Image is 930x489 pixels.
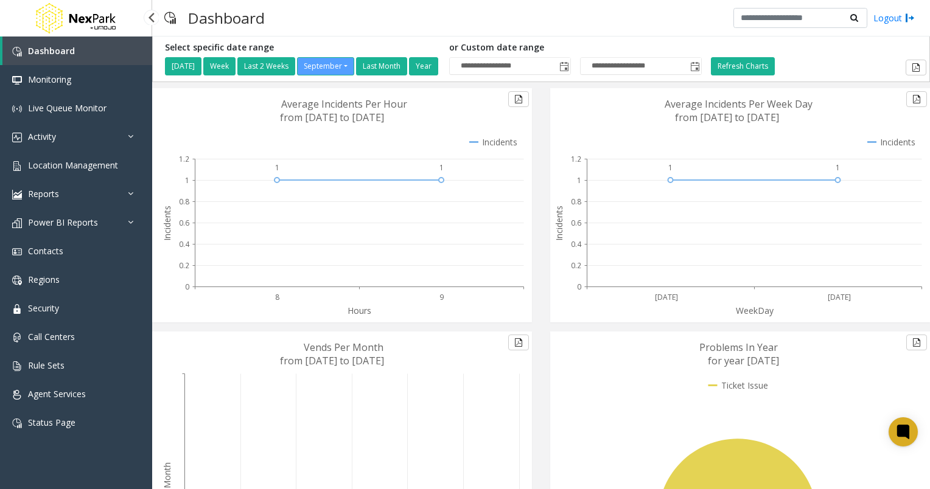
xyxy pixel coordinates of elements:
[12,390,22,400] img: 'icon'
[2,36,152,65] a: Dashboard
[668,162,673,173] text: 1
[28,45,75,57] span: Dashboard
[553,206,565,241] text: Incidents
[12,418,22,428] img: 'icon'
[409,57,438,75] button: Year
[28,188,59,199] span: Reports
[873,12,915,24] a: Logout
[675,111,779,124] text: from [DATE] to [DATE]
[356,57,407,75] button: Last Month
[161,462,173,488] text: Month
[12,47,22,57] img: 'icon'
[906,60,926,75] button: Export to pdf
[28,274,60,285] span: Regions
[28,359,65,371] span: Rule Sets
[179,196,189,207] text: 0.8
[164,3,176,33] img: pageIcon
[577,282,581,292] text: 0
[906,91,927,107] button: Export to pdf
[304,341,383,354] text: Vends Per Month
[28,131,56,142] span: Activity
[688,58,701,75] span: Toggle popup
[237,57,295,75] button: Last 2 Weeks
[665,97,813,111] text: Average Incidents Per Week Day
[348,305,371,316] text: Hours
[12,304,22,314] img: 'icon'
[275,292,279,302] text: 8
[905,12,915,24] img: logout
[28,159,118,171] span: Location Management
[449,43,702,53] h5: or Custom date range
[12,333,22,342] img: 'icon'
[165,57,201,75] button: [DATE]
[12,75,22,85] img: 'icon'
[297,57,354,75] button: September
[571,218,581,228] text: 0.6
[281,97,407,111] text: Average Incidents Per Hour
[28,245,63,257] span: Contacts
[828,292,851,302] text: [DATE]
[185,175,189,186] text: 1
[836,162,840,173] text: 1
[179,154,189,164] text: 1.2
[12,104,22,114] img: 'icon'
[12,247,22,257] img: 'icon'
[28,388,86,400] span: Agent Services
[508,335,529,350] button: Export to pdf
[439,162,444,173] text: 1
[12,133,22,142] img: 'icon'
[571,260,581,271] text: 0.2
[28,302,59,314] span: Security
[571,239,582,249] text: 0.4
[28,217,98,228] span: Power BI Reports
[280,111,384,124] text: from [DATE] to [DATE]
[161,206,173,241] text: Incidents
[699,341,778,354] text: Problems In Year
[12,361,22,371] img: 'icon'
[179,218,189,228] text: 0.6
[275,162,279,173] text: 1
[906,335,927,350] button: Export to pdf
[736,305,774,316] text: WeekDay
[28,102,107,114] span: Live Queue Monitor
[12,276,22,285] img: 'icon'
[12,218,22,228] img: 'icon'
[182,3,271,33] h3: Dashboard
[185,282,189,292] text: 0
[179,239,190,249] text: 0.4
[28,417,75,428] span: Status Page
[508,91,529,107] button: Export to pdf
[203,57,236,75] button: Week
[28,74,71,85] span: Monitoring
[28,331,75,342] span: Call Centers
[12,161,22,171] img: 'icon'
[708,354,779,367] text: for year [DATE]
[571,196,581,207] text: 0.8
[571,154,581,164] text: 1.2
[280,354,384,367] text: from [DATE] to [DATE]
[439,292,444,302] text: 9
[655,292,678,302] text: [DATE]
[165,43,440,53] h5: Select specific date range
[577,175,581,186] text: 1
[12,190,22,199] img: 'icon'
[179,260,189,271] text: 0.2
[711,57,775,75] button: Refresh Charts
[557,58,570,75] span: Toggle popup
